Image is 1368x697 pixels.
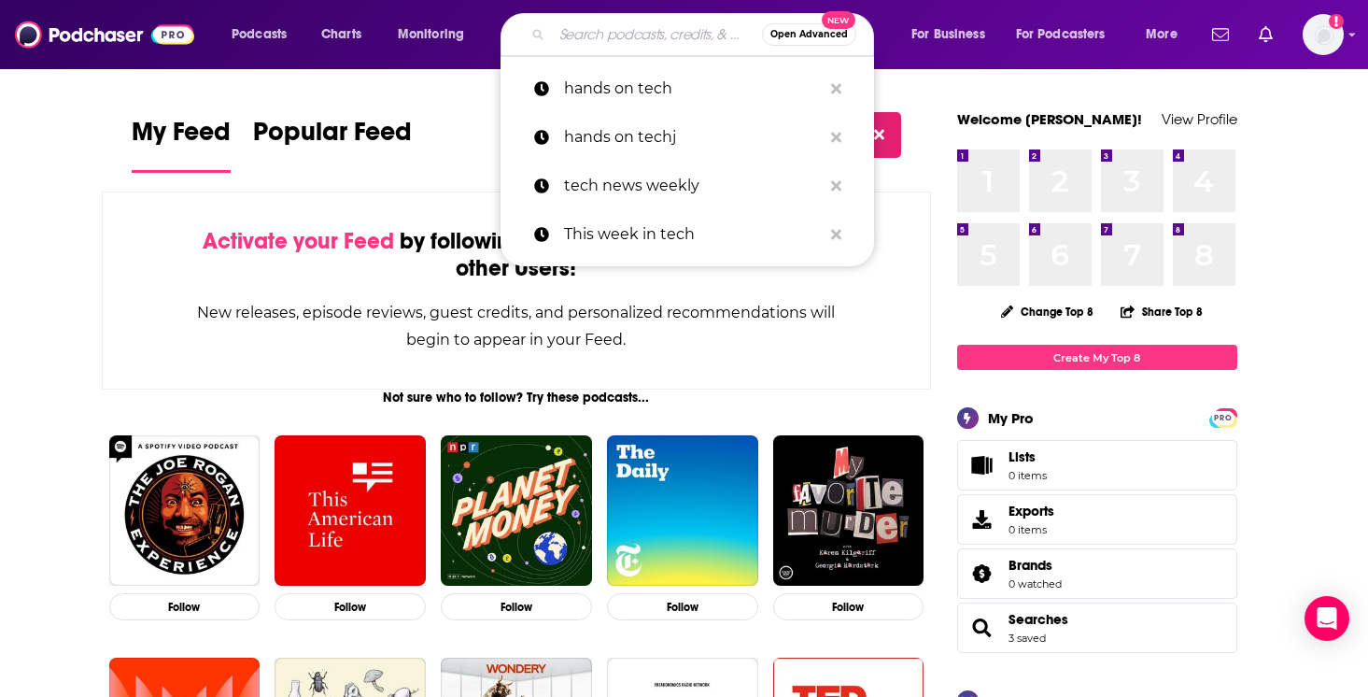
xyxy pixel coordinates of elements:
svg: Add a profile image [1329,14,1344,29]
span: New [822,11,855,29]
a: Searches [964,615,1001,641]
span: Podcasts [232,21,287,48]
span: 0 items [1008,523,1054,536]
button: Change Top 8 [990,300,1106,323]
span: More [1146,21,1178,48]
img: Planet Money [441,435,592,587]
a: Show notifications dropdown [1251,19,1280,50]
span: Activate your Feed [203,227,394,255]
button: Follow [441,593,592,620]
button: Open AdvancedNew [762,23,856,46]
a: tech news weekly [501,162,874,210]
span: Brands [1008,557,1052,574]
a: Brands [964,561,1001,587]
a: PRO [1212,410,1234,424]
button: Follow [109,593,261,620]
a: Brands [1008,557,1062,574]
span: Logged in as danikarchmer [1303,14,1344,55]
a: My Feed [132,116,231,173]
input: Search podcasts, credits, & more... [552,20,762,50]
a: 0 watched [1008,577,1062,590]
img: This American Life [275,435,426,587]
a: hands on techj [501,113,874,162]
span: Open Advanced [770,30,848,39]
button: open menu [219,20,311,50]
div: by following Podcasts, Creators, Lists, and other Users! [196,228,838,282]
img: The Joe Rogan Experience [109,435,261,587]
button: Follow [275,593,426,620]
a: Exports [957,494,1237,545]
span: Lists [964,452,1001,478]
button: open menu [1133,20,1201,50]
a: hands on tech [501,64,874,113]
button: open menu [898,20,1008,50]
a: This week in tech [501,210,874,259]
span: Monitoring [398,21,464,48]
img: The Daily [607,435,758,587]
span: PRO [1212,411,1234,425]
button: open menu [385,20,488,50]
span: Exports [1008,503,1054,519]
a: Popular Feed [253,116,412,173]
p: hands on techj [564,113,822,162]
div: New releases, episode reviews, guest credits, and personalized recommendations will begin to appe... [196,299,838,353]
div: Search podcasts, credits, & more... [518,13,892,56]
a: 3 saved [1008,632,1046,645]
button: open menu [1004,20,1133,50]
a: Show notifications dropdown [1205,19,1236,50]
img: Podchaser - Follow, Share and Rate Podcasts [15,17,194,52]
div: Open Intercom Messenger [1305,596,1349,641]
p: This week in tech [564,210,822,259]
span: Popular Feed [253,116,412,159]
span: My Feed [132,116,231,159]
button: Show profile menu [1303,14,1344,55]
button: Share Top 8 [1120,293,1204,330]
span: For Business [911,21,985,48]
span: Lists [1008,448,1036,465]
span: Exports [964,506,1001,533]
p: tech news weekly [564,162,822,210]
a: View Profile [1162,110,1237,128]
div: Not sure who to follow? Try these podcasts... [102,390,932,405]
span: Charts [321,21,361,48]
img: User Profile [1303,14,1344,55]
span: Brands [957,548,1237,599]
a: Charts [309,20,373,50]
a: Welcome [PERSON_NAME]! [957,110,1142,128]
span: For Podcasters [1016,21,1106,48]
a: Create My Top 8 [957,345,1237,370]
span: Searches [957,603,1237,653]
button: Follow [607,593,758,620]
span: 0 items [1008,469,1047,482]
button: Follow [773,593,924,620]
span: Lists [1008,448,1047,465]
img: My Favorite Murder with Karen Kilgariff and Georgia Hardstark [773,435,924,587]
p: hands on tech [564,64,822,113]
a: Searches [1008,611,1068,628]
div: My Pro [988,409,1034,427]
a: Lists [957,440,1237,491]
